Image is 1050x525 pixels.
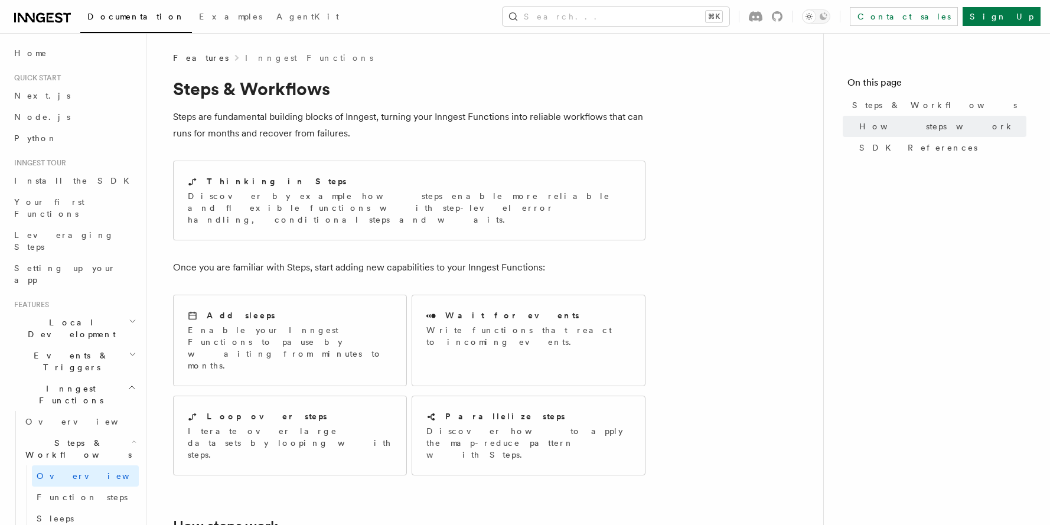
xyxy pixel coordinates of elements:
h2: Thinking in Steps [207,175,347,187]
a: Overview [21,411,139,432]
a: Examples [192,4,269,32]
h2: Parallelize steps [445,410,565,422]
a: Loop over stepsIterate over large datasets by looping with steps. [173,396,407,475]
a: Sign Up [963,7,1041,26]
a: Next.js [9,85,139,106]
span: Python [14,133,57,143]
p: Discover by example how steps enable more reliable and flexible functions with step-level error h... [188,190,631,226]
a: Leveraging Steps [9,224,139,257]
h2: Loop over steps [207,410,327,422]
span: AgentKit [276,12,339,21]
h2: Wait for events [445,309,579,321]
button: Inngest Functions [9,378,139,411]
button: Local Development [9,312,139,345]
a: Parallelize stepsDiscover how to apply the map-reduce pattern with Steps. [412,396,645,475]
span: Home [14,47,47,59]
span: Examples [199,12,262,21]
a: SDK References [855,137,1026,158]
p: Enable your Inngest Functions to pause by waiting from minutes to months. [188,324,392,371]
span: Install the SDK [14,176,136,185]
a: Python [9,128,139,149]
h1: Steps & Workflows [173,78,645,99]
span: Quick start [9,73,61,83]
button: Search...⌘K [503,7,729,26]
span: Local Development [9,317,129,340]
a: Setting up your app [9,257,139,291]
span: Sleeps [37,514,74,523]
p: Once you are familiar with Steps, start adding new capabilities to your Inngest Functions: [173,259,645,276]
span: Inngest tour [9,158,66,168]
h4: On this page [847,76,1026,94]
span: Overview [37,471,158,481]
button: Events & Triggers [9,345,139,378]
a: Function steps [32,487,139,508]
p: Discover how to apply the map-reduce pattern with Steps. [426,425,631,461]
span: Setting up your app [14,263,116,285]
a: Install the SDK [9,170,139,191]
span: Events & Triggers [9,350,129,373]
span: Function steps [37,493,128,502]
span: Features [9,300,49,309]
p: Iterate over large datasets by looping with steps. [188,425,392,461]
button: Toggle dark mode [802,9,830,24]
span: Documentation [87,12,185,21]
button: Steps & Workflows [21,432,139,465]
span: Overview [25,417,147,426]
a: Overview [32,465,139,487]
span: How steps work [859,120,1015,132]
a: Add sleepsEnable your Inngest Functions to pause by waiting from minutes to months. [173,295,407,386]
a: Contact sales [850,7,958,26]
a: Steps & Workflows [847,94,1026,116]
span: Leveraging Steps [14,230,114,252]
span: Steps & Workflows [21,437,132,461]
p: Write functions that react to incoming events. [426,324,631,348]
h2: Add sleeps [207,309,275,321]
a: Wait for eventsWrite functions that react to incoming events. [412,295,645,386]
a: Inngest Functions [245,52,373,64]
a: Documentation [80,4,192,33]
span: SDK References [859,142,977,154]
a: How steps work [855,116,1026,137]
a: Node.js [9,106,139,128]
p: Steps are fundamental building blocks of Inngest, turning your Inngest Functions into reliable wo... [173,109,645,142]
span: Features [173,52,229,64]
span: Steps & Workflows [852,99,1017,111]
span: Your first Functions [14,197,84,219]
a: Your first Functions [9,191,139,224]
a: Thinking in StepsDiscover by example how steps enable more reliable and flexible functions with s... [173,161,645,240]
span: Next.js [14,91,70,100]
a: Home [9,43,139,64]
kbd: ⌘K [706,11,722,22]
a: AgentKit [269,4,346,32]
span: Inngest Functions [9,383,128,406]
span: Node.js [14,112,70,122]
